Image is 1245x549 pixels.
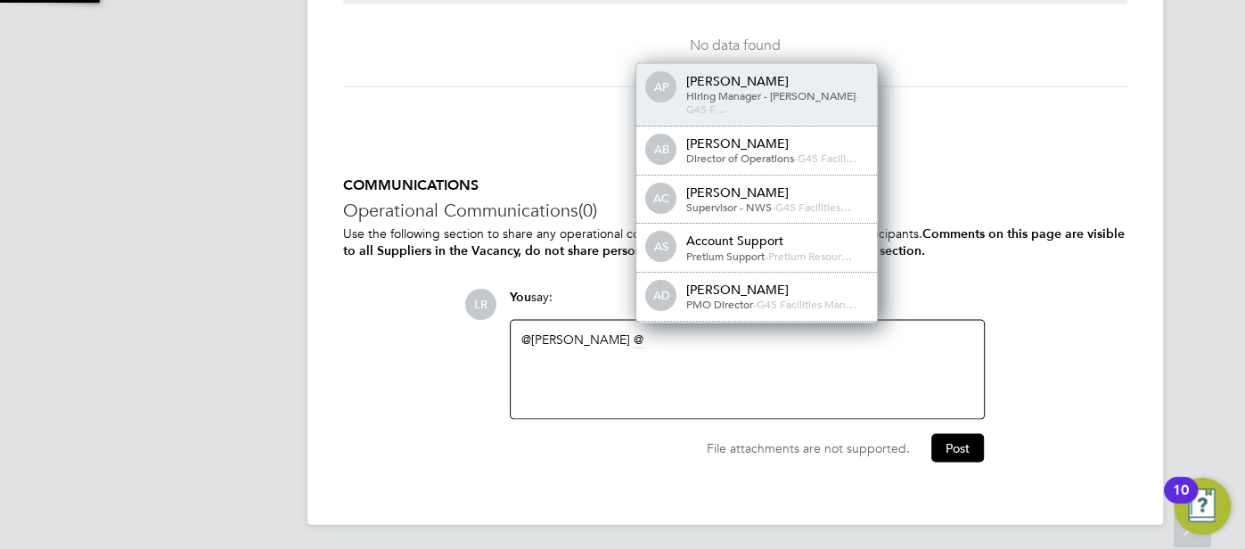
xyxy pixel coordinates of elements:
[931,434,984,463] button: Post
[647,233,676,261] span: AS
[510,290,531,305] span: You
[343,225,1127,259] p: Use the following section to share any operational communications between Supply Chain participants.
[768,249,852,263] span: Pretium Resour…
[578,199,597,222] span: (0)
[775,200,851,214] span: G4S Facilities…
[765,249,768,263] span: -
[521,332,973,408] div: ​
[510,289,985,320] div: say:
[757,297,856,311] span: G4S Facilities Man…
[521,332,630,348] a: @[PERSON_NAME]
[794,151,798,165] span: -
[686,135,864,152] div: [PERSON_NAME]
[772,200,775,214] span: -
[753,297,757,311] span: -
[361,37,1110,55] div: No data found
[798,151,856,165] span: G4S Facili…
[686,200,772,214] span: Supervisor - NWS
[647,135,676,164] span: AB
[856,88,859,102] span: -
[686,151,794,165] span: Director of Operations
[1173,490,1189,513] div: 10
[647,73,676,102] span: AP
[1174,478,1231,535] button: Open Resource Center, 10 new notifications
[343,226,1125,258] b: Comments on this page are visible to all Suppliers in the Vacancy, do not share personal informat...
[686,184,864,201] div: [PERSON_NAME]
[647,184,676,213] span: AC
[465,289,496,320] span: LR
[686,233,864,249] div: Account Support
[686,102,726,116] span: G4S F…
[707,440,910,456] span: File attachments are not supported.
[647,282,676,310] span: AD
[686,297,753,311] span: PMO Director
[343,176,1127,195] h5: COMMUNICATIONS
[686,282,864,298] div: [PERSON_NAME]
[686,73,864,89] div: [PERSON_NAME]
[343,199,1127,222] h3: Operational Communications
[686,249,765,263] span: Pretium Support
[686,88,856,102] span: Hiring Manager - [PERSON_NAME]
